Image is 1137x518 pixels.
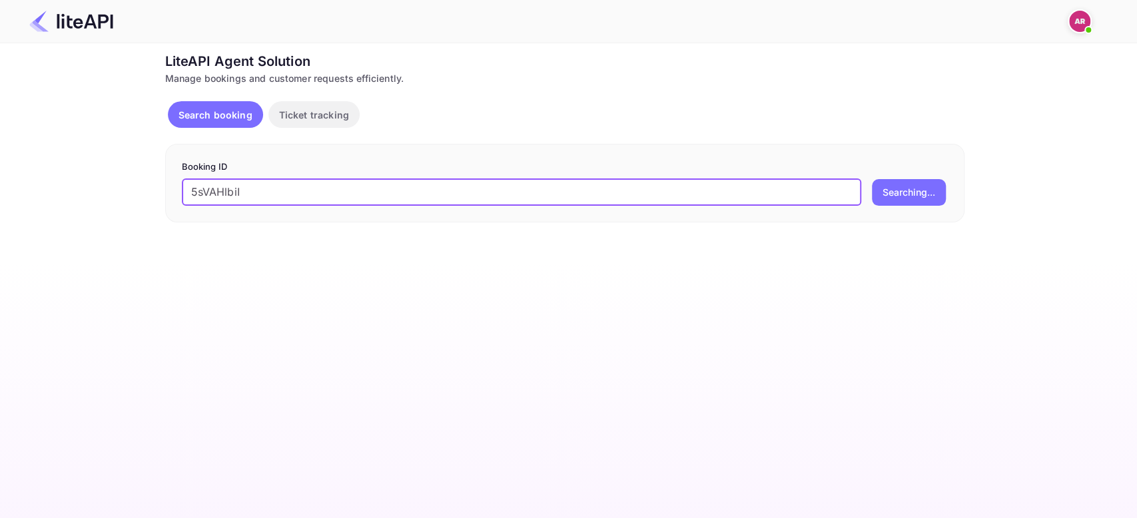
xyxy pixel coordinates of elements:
[872,179,946,206] button: Searching...
[165,51,964,71] div: LiteAPI Agent Solution
[182,160,948,174] p: Booking ID
[1069,11,1090,32] img: amram rita
[179,108,252,122] p: Search booking
[29,11,113,32] img: LiteAPI Logo
[182,179,861,206] input: Enter Booking ID (e.g., 63782194)
[279,108,349,122] p: Ticket tracking
[165,71,964,85] div: Manage bookings and customer requests efficiently.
